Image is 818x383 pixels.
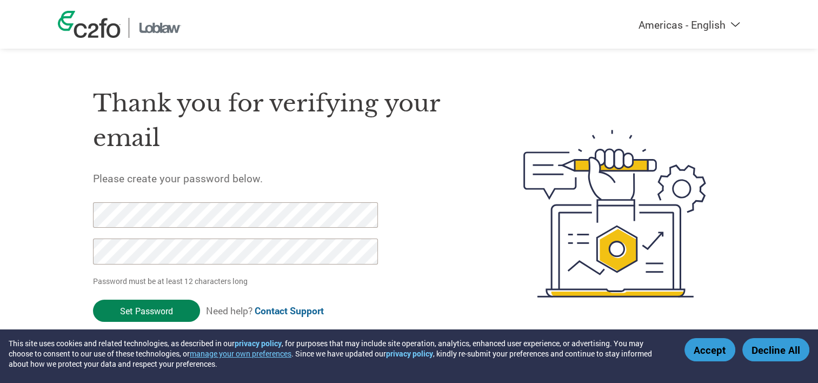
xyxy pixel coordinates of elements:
a: privacy policy [235,338,282,348]
a: Contact Support [255,305,324,317]
img: Loblaw [137,18,183,38]
img: c2fo logo [58,11,121,38]
div: This site uses cookies and related technologies, as described in our , for purposes that may incl... [9,338,669,369]
h1: Thank you for verifying your email [93,86,473,156]
span: Need help? [206,305,324,317]
button: Accept [684,338,735,361]
button: manage your own preferences [190,348,291,359]
button: Decline All [742,338,809,361]
input: Set Password [93,300,200,322]
img: create-password [504,70,726,357]
h5: Please create your password below. [93,171,473,185]
p: Password must be at least 12 characters long [93,275,382,287]
a: privacy policy [386,348,433,359]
